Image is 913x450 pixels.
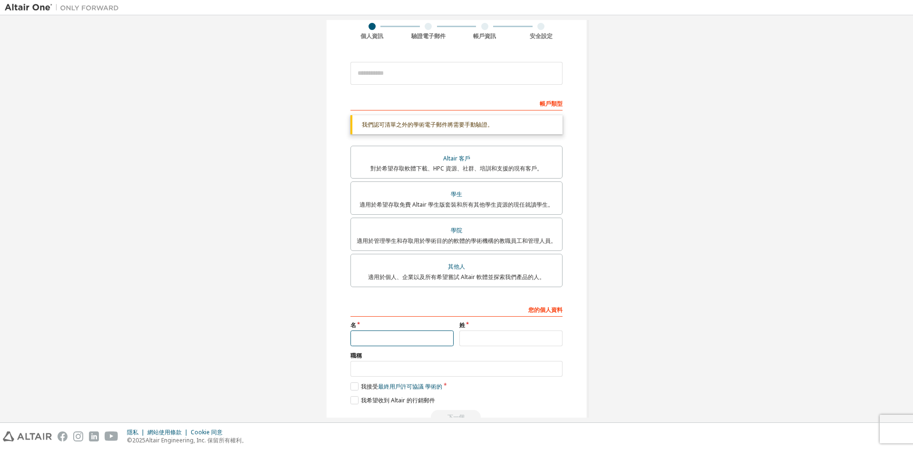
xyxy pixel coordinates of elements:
[530,32,553,40] font: 安全設定
[528,306,563,314] font: 您的個人資料
[459,321,465,329] font: 姓
[540,100,563,108] font: 帳戶類型
[105,431,118,441] img: youtube.svg
[362,120,493,129] font: 我們認可清單之外的學術電子郵件將需要手動驗證。
[368,273,545,281] font: 適用於個人、企業以及所有希望嘗試 Altair 軟體並探索我們產品的人。
[127,436,132,444] font: ©
[127,428,138,436] font: 隱私
[361,396,435,404] font: 我希望收到 Altair 的行銷郵件
[350,410,563,424] div: 閱讀並接受 EULA 以繼續
[357,237,556,245] font: 適用於管理學生和存取用於學術目的的軟體的學術機構的教職員工和管理人員。
[58,431,68,441] img: facebook.svg
[370,164,543,172] font: 對於希望存取軟體下載、HPC 資源、社群、培訓和支援的現有客戶。
[3,431,52,441] img: altair_logo.svg
[359,200,554,209] font: 適用於希望存取免費 Altair 學生版套裝和所有其他學生資源的現任就讀學生。
[191,428,223,436] font: Cookie 同意
[146,436,247,444] font: Altair Engineering, Inc. 保留所有權利。
[350,351,362,360] font: 職稱
[411,32,446,40] font: 驗證電子郵件
[448,262,465,270] font: 其他人
[425,382,442,390] font: 學術的
[5,3,124,12] img: 牽牛星一號
[361,382,378,390] font: 我接受
[451,190,462,198] font: 學生
[89,431,99,441] img: linkedin.svg
[147,428,182,436] font: 網站使用條款
[378,382,424,390] font: 最終用戶許可協議
[451,226,462,234] font: 學院
[132,436,146,444] font: 2025
[360,32,383,40] font: 個人資訊
[473,32,496,40] font: 帳戶資訊
[443,154,470,162] font: Altair 客戶
[350,321,356,329] font: 名
[73,431,83,441] img: instagram.svg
